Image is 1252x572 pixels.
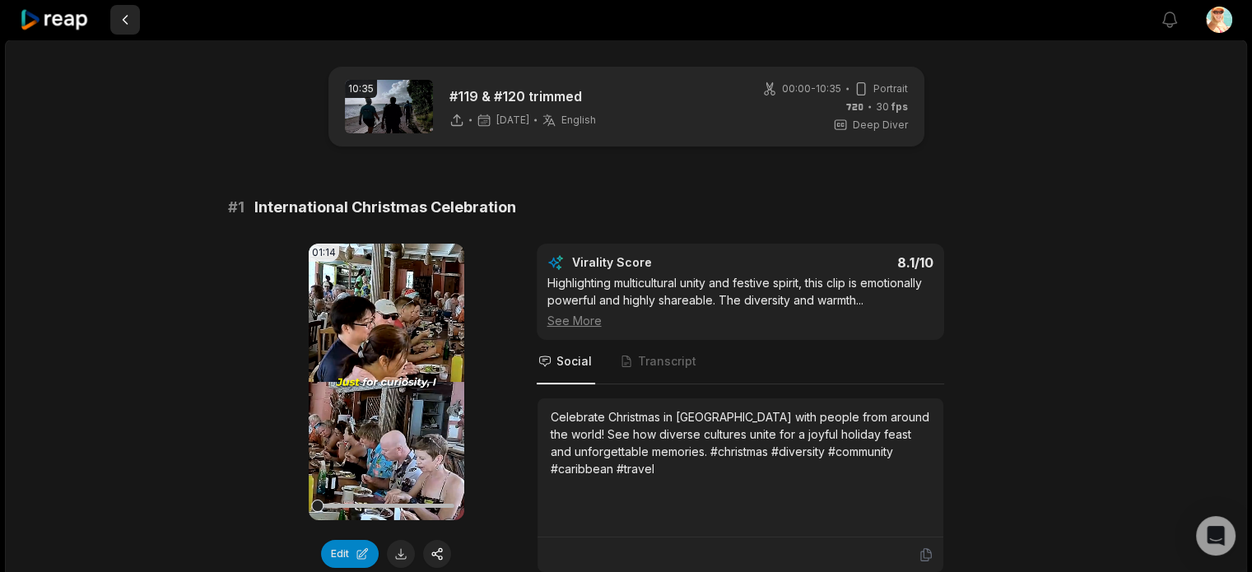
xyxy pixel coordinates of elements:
[228,196,244,219] span: # 1
[547,274,933,329] div: Highlighting multicultural unity and festive spirit, this clip is emotionally powerful and highly...
[638,353,696,370] span: Transcript
[547,312,933,329] div: See More
[309,244,464,520] video: Your browser does not support mp4 format.
[449,86,596,106] p: #119 & #120 trimmed
[345,80,377,98] div: 10:35
[572,254,749,271] div: Virality Score
[321,540,379,568] button: Edit
[556,353,592,370] span: Social
[891,100,908,113] span: fps
[254,196,516,219] span: International Christmas Celebration
[853,118,908,133] span: Deep Diver
[873,81,908,96] span: Portrait
[876,100,908,114] span: 30
[537,340,944,384] nav: Tabs
[1196,516,1236,556] div: Open Intercom Messenger
[756,254,933,271] div: 8.1 /10
[782,81,841,96] span: 00:00 - 10:35
[561,114,596,127] span: English
[551,408,930,477] div: Celebrate Christmas in [GEOGRAPHIC_DATA] with people from around the world! See how diverse cultu...
[496,114,529,127] span: [DATE]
